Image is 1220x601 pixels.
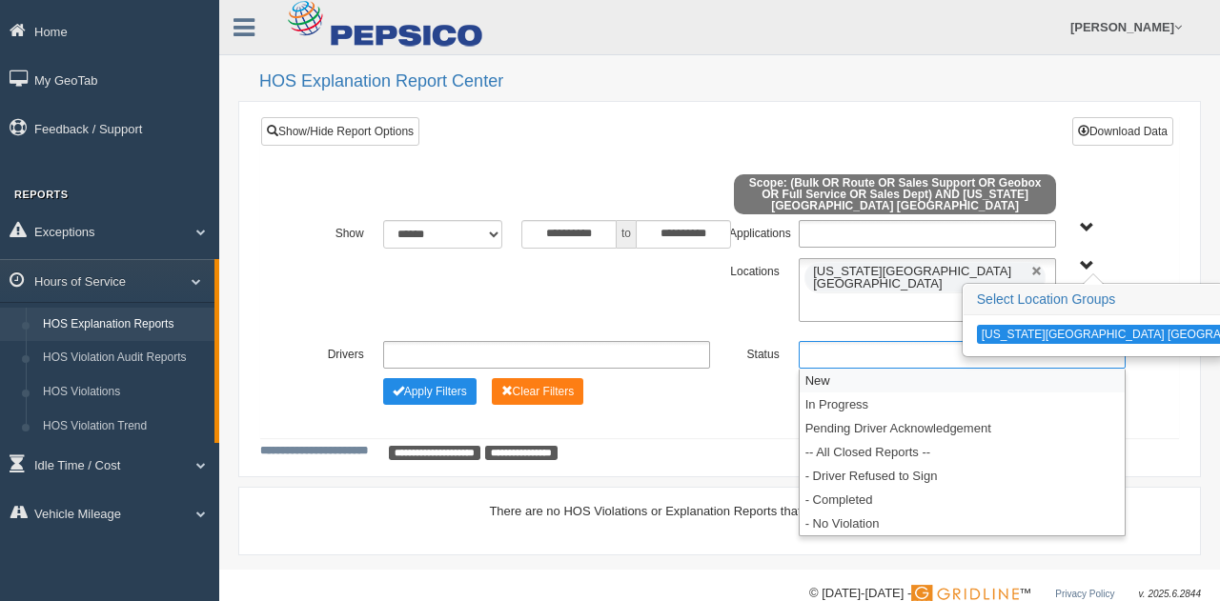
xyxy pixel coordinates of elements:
[1139,589,1201,599] span: v. 2025.6.2844
[260,502,1179,520] div: There are no HOS Violations or Explanation Reports that need attention at this time.
[383,378,477,405] button: Change Filter Options
[813,264,1011,290] span: [US_STATE][GEOGRAPHIC_DATA] [GEOGRAPHIC_DATA]
[734,174,1056,214] span: Scope: (Bulk OR Route OR Sales Support OR Geobox OR Full Service OR Sales Dept) AND [US_STATE][GE...
[720,220,789,243] label: Applications
[800,511,1125,535] li: - No Violation
[800,416,1125,440] li: Pending Driver Acknowledgement
[492,378,584,405] button: Change Filter Options
[259,72,1201,91] h2: HOS Explanation Report Center
[800,488,1125,511] li: - Completed
[34,341,214,375] a: HOS Violation Audit Reports
[1055,589,1114,599] a: Privacy Policy
[1072,117,1173,146] button: Download Data
[800,392,1125,416] li: In Progress
[304,341,374,364] label: Drivers
[34,375,214,410] a: HOS Violations
[720,341,789,364] label: Status
[34,410,214,444] a: HOS Violation Trend
[34,308,214,342] a: HOS Explanation Reports
[800,440,1125,464] li: -- All Closed Reports --
[261,117,419,146] a: Show/Hide Report Options
[800,369,1125,392] li: New
[304,220,374,243] label: Show
[617,220,636,249] span: to
[800,464,1125,488] li: - Driver Refused to Sign
[720,258,789,281] label: Locations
